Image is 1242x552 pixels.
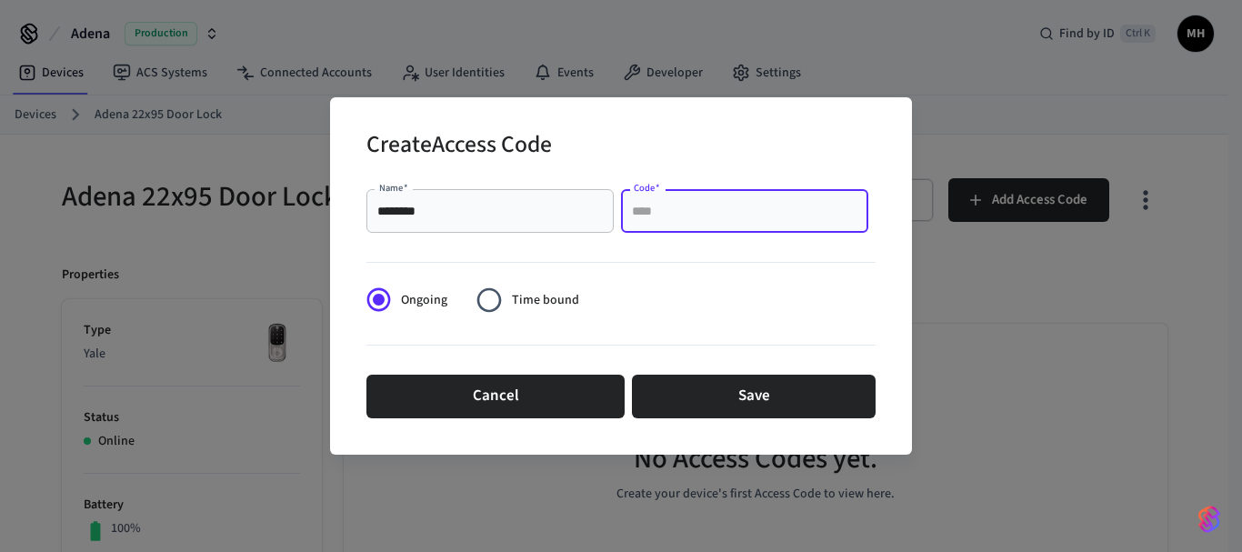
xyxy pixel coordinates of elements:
[379,181,408,195] label: Name
[512,291,579,310] span: Time bound
[366,119,552,175] h2: Create Access Code
[632,375,876,418] button: Save
[1198,505,1220,534] img: SeamLogoGradient.69752ec5.svg
[366,375,625,418] button: Cancel
[401,291,447,310] span: Ongoing
[634,181,660,195] label: Code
